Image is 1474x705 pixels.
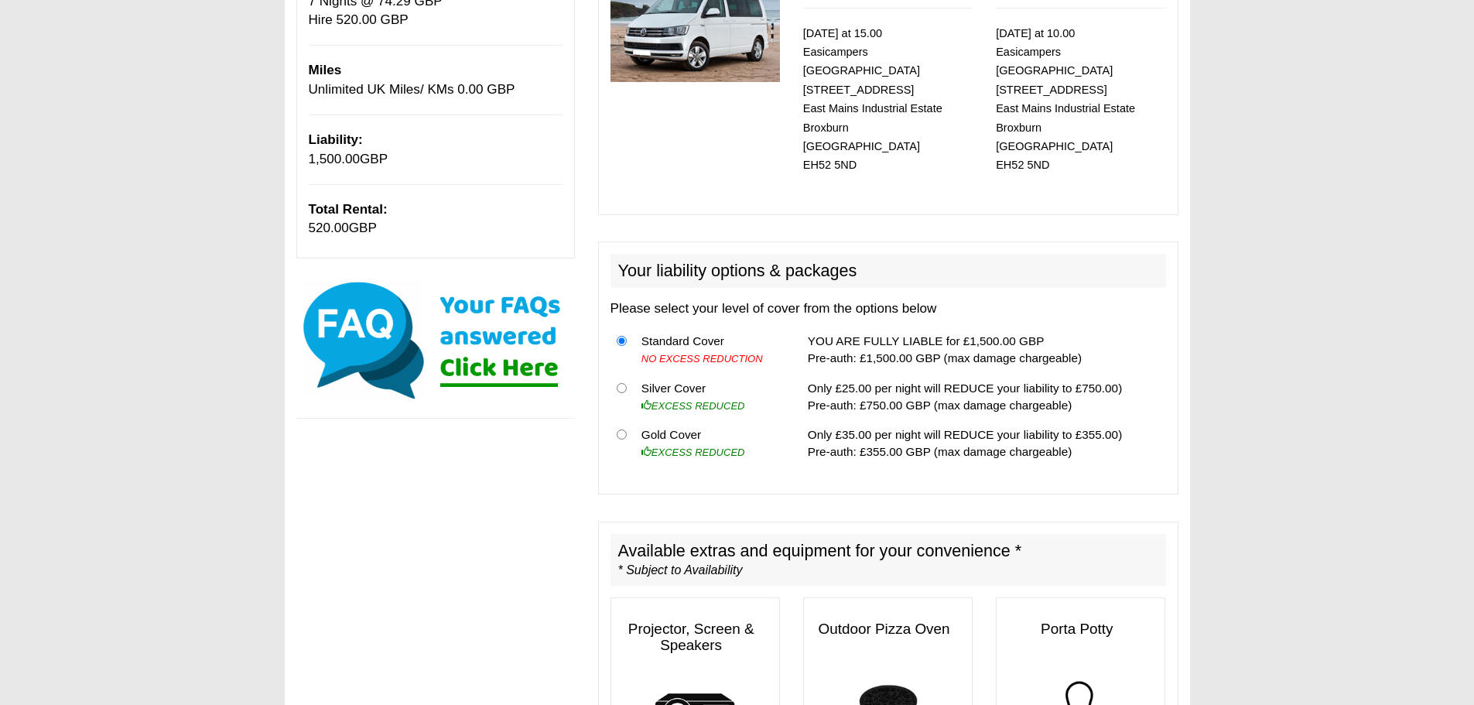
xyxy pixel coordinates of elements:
img: Click here for our most common FAQs [296,279,575,402]
h3: Porta Potty [997,614,1164,645]
small: [DATE] at 15.00 Easicampers [GEOGRAPHIC_DATA] [STREET_ADDRESS] East Mains Industrial Estate Broxb... [803,27,942,172]
p: GBP [309,131,563,169]
td: Standard Cover [635,327,784,374]
h3: Projector, Screen & Speakers [611,614,779,662]
span: 1,500.00 [309,152,361,166]
td: Only £25.00 per night will REDUCE your liability to £750.00) Pre-auth: £750.00 GBP (max damage ch... [802,373,1166,420]
i: EXCESS REDUCED [641,447,745,458]
b: Miles [309,63,342,77]
td: Silver Cover [635,373,784,420]
p: Please select your level of cover from the options below [610,299,1166,318]
i: * Subject to Availability [618,563,743,577]
span: 520.00 [309,221,349,235]
i: EXCESS REDUCED [641,400,745,412]
p: Unlimited UK Miles/ KMs 0.00 GBP [309,61,563,99]
small: [DATE] at 10.00 Easicampers [GEOGRAPHIC_DATA] [STREET_ADDRESS] East Mains Industrial Estate Broxb... [996,27,1135,172]
td: YOU ARE FULLY LIABLE for £1,500.00 GBP Pre-auth: £1,500.00 GBP (max damage chargeable) [802,327,1166,374]
p: GBP [309,200,563,238]
b: Liability: [309,132,363,147]
i: NO EXCESS REDUCTION [641,353,763,364]
h2: Available extras and equipment for your convenience * [610,534,1166,587]
h3: Outdoor Pizza Oven [804,614,972,645]
td: Gold Cover [635,420,784,467]
b: Total Rental: [309,202,388,217]
h2: Your liability options & packages [610,254,1166,288]
td: Only £35.00 per night will REDUCE your liability to £355.00) Pre-auth: £355.00 GBP (max damage ch... [802,420,1166,467]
